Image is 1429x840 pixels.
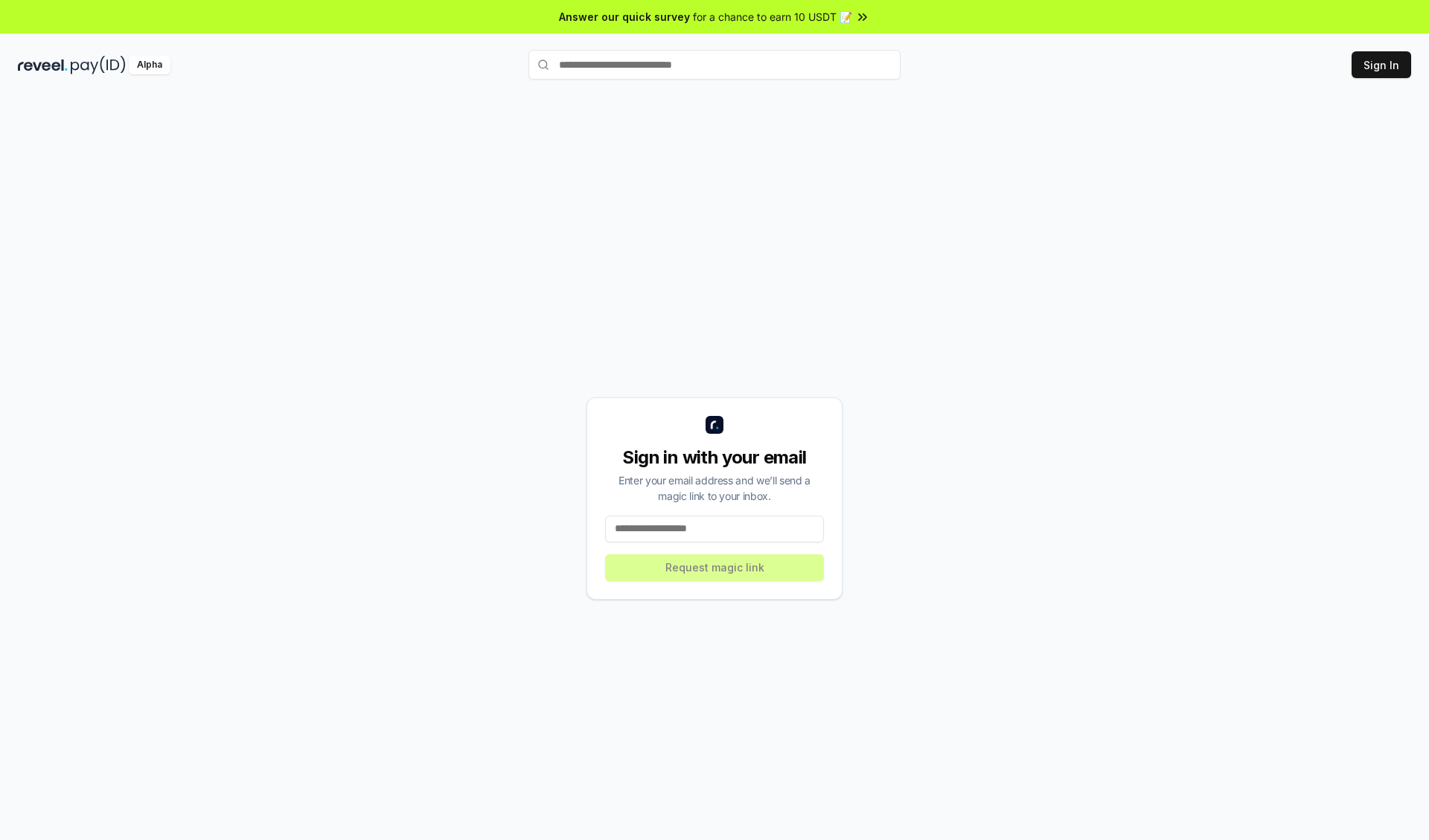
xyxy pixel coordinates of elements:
div: Alpha [129,56,170,74]
div: Enter your email address and we’ll send a magic link to your inbox. [605,472,824,504]
span: for a chance to earn 10 USDT 📝 [693,9,852,25]
button: Sign In [1352,51,1411,78]
img: logo_small [706,416,723,434]
div: Sign in with your email [605,446,824,469]
img: reveel_dark [18,56,68,74]
img: pay_id [71,56,126,74]
span: Answer our quick survey [559,9,690,25]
